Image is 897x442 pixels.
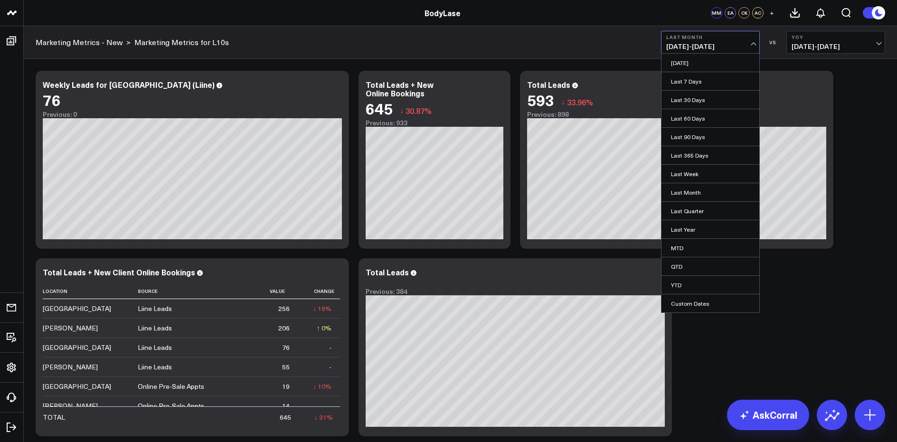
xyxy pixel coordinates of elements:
button: + [766,7,777,19]
b: Last Month [666,34,755,40]
a: YTD [661,276,759,294]
div: Total Leads + New Client Online Bookings [43,267,195,277]
div: ↑ 0% [317,323,331,333]
a: AskCorral [727,400,809,430]
a: Last 60 Days [661,109,759,127]
div: TOTAL [43,413,65,422]
a: Marketing Metrics for L10s [134,37,229,47]
div: [PERSON_NAME] [43,323,98,333]
div: Liine Leads [138,304,172,313]
div: 14 [282,401,290,411]
th: Location [43,283,138,299]
div: ↓ 31% [314,413,333,422]
div: Weekly Leads for [GEOGRAPHIC_DATA] (Liine) [43,79,215,90]
th: Source [138,283,254,299]
div: Total Leads [527,79,570,90]
div: Liine Leads [138,362,172,372]
a: Custom Dates [661,294,759,312]
div: Online Pre-Sale Appts [138,382,204,391]
div: ↓ 10% [313,382,331,391]
div: Total Leads [366,267,409,277]
div: 645 [366,100,393,117]
div: 19 [282,382,290,391]
a: BodyLase [425,8,461,18]
div: CK [738,7,750,19]
span: ↓ [561,96,565,108]
div: [GEOGRAPHIC_DATA] [43,343,111,352]
div: VS [765,39,782,45]
div: - [329,362,331,372]
a: Last Year [661,220,759,238]
a: MTD [661,239,759,257]
span: + [770,9,774,16]
a: Last 30 Days [661,91,759,109]
div: Previous: 898 [527,111,665,118]
a: Last 90 Days [661,128,759,146]
div: [PERSON_NAME] [43,401,98,411]
a: Last 7 Days [661,72,759,90]
div: Previous: 0 [43,111,342,118]
a: Last Week [661,165,759,183]
div: - [329,401,331,411]
a: Last Month [661,183,759,201]
div: ↓ 16% [313,304,331,313]
div: [GEOGRAPHIC_DATA] [43,304,111,313]
div: - [329,343,331,352]
div: AC [752,7,764,19]
a: Last 365 Days [661,146,759,164]
div: > [36,37,131,47]
a: [DATE] [661,54,759,72]
span: [DATE] - [DATE] [666,43,755,50]
div: 593 [527,91,554,108]
div: Previous: 933 [366,119,503,127]
div: 55 [282,362,290,372]
span: 30.87% [406,105,432,116]
div: EA [725,7,736,19]
div: 206 [278,323,290,333]
div: Liine Leads [138,323,172,333]
button: Last Month[DATE]-[DATE] [661,31,760,54]
a: Marketing Metrics - New [36,37,123,47]
th: Value [254,283,298,299]
div: [PERSON_NAME] [43,362,98,372]
span: 33.96% [567,97,593,107]
div: Liine Leads [138,343,172,352]
div: MM [711,7,722,19]
div: 256 [278,304,290,313]
button: YoY[DATE]-[DATE] [786,31,885,54]
span: ↓ [400,104,404,117]
a: Last Quarter [661,202,759,220]
div: 645 [280,413,291,422]
th: Change [298,283,340,299]
span: [DATE] - [DATE] [792,43,880,50]
a: QTD [661,257,759,275]
div: Online Pre-Sale Appts [138,401,204,411]
div: [GEOGRAPHIC_DATA] [43,382,111,391]
b: YoY [792,34,880,40]
div: 76 [43,91,61,108]
div: 76 [282,343,290,352]
div: Previous: 384 [366,288,665,295]
div: Total Leads + New Online Bookings [366,79,434,98]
